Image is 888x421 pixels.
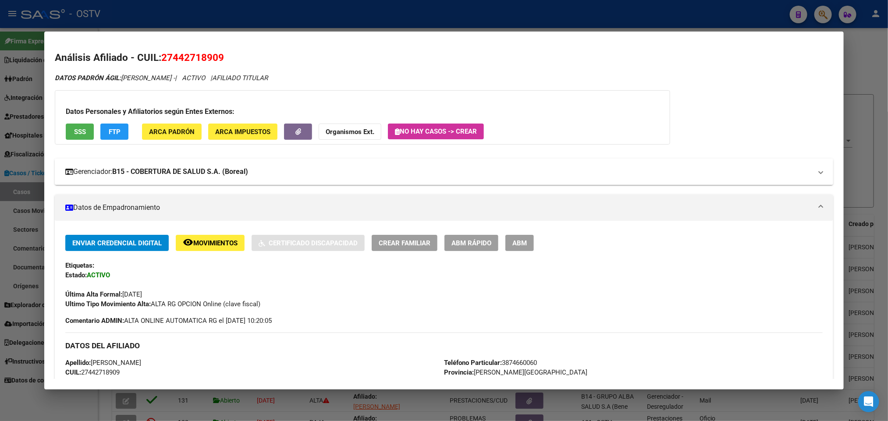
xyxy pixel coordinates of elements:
strong: CUIL: [65,368,81,376]
strong: Localidad: [444,378,474,386]
span: ABM Rápido [451,239,491,247]
mat-icon: remove_red_eye [183,237,193,248]
mat-panel-title: Datos de Empadronamiento [65,202,812,213]
strong: Documento: [65,378,100,386]
h3: Datos Personales y Afiliatorios según Entes Externos: [66,106,659,117]
button: No hay casos -> Crear [388,124,484,139]
button: Certificado Discapacidad [252,235,365,251]
mat-panel-title: Gerenciador: [65,166,812,177]
strong: DATOS PADRÓN ÁGIL: [55,74,121,82]
button: ABM [505,235,534,251]
span: ALTA ONLINE AUTOMATICA RG el [DATE] 10:20:05 [65,316,272,325]
mat-expansion-panel-header: Gerenciador:B15 - COBERTURA DE SALUD S.A. (Boreal) [55,159,833,185]
span: ABM [512,239,527,247]
span: ARCA Impuestos [215,128,270,136]
span: DU - DOCUMENTO UNICO 44271890 [65,378,206,386]
strong: B15 - COBERTURA DE SALUD S.A. (Boreal) [112,166,248,177]
button: Enviar Credencial Digital [65,235,169,251]
mat-expansion-panel-header: Datos de Empadronamiento [55,195,833,221]
span: ARCA Padrón [149,128,195,136]
strong: Comentario ADMIN: [65,317,124,325]
i: | ACTIVO | [55,74,268,82]
button: Crear Familiar [372,235,437,251]
button: FTP [100,124,128,140]
span: FTP [109,128,121,136]
div: Open Intercom Messenger [858,391,879,412]
strong: Etiquetas: [65,262,94,269]
span: No hay casos -> Crear [395,127,477,135]
strong: Organismos Ext. [326,128,374,136]
h2: Análisis Afiliado - CUIL: [55,50,833,65]
span: Crear Familiar [379,239,430,247]
strong: Apellido: [65,359,91,367]
span: ALTA RG OPCION Online (clave fiscal) [65,300,260,308]
strong: Teléfono Particular: [444,359,502,367]
span: AFILIADO TITULAR [212,74,268,82]
span: Certificado Discapacidad [269,239,358,247]
strong: Ultimo Tipo Movimiento Alta: [65,300,151,308]
button: SSS [66,124,94,140]
h3: DATOS DEL AFILIADO [65,341,822,350]
span: [DATE] [65,290,142,298]
button: ARCA Padrón [142,124,202,140]
button: Organismos Ext. [319,124,381,140]
span: Movimientos [193,239,238,247]
span: Enviar Credencial Digital [72,239,162,247]
span: [PERSON_NAME] [65,359,141,367]
button: Movimientos [176,235,245,251]
button: ABM Rápido [444,235,498,251]
strong: Última Alta Formal: [65,290,122,298]
span: [PERSON_NAME] - [55,74,175,82]
strong: ACTIVO [87,271,110,279]
span: [PERSON_NAME][GEOGRAPHIC_DATA] [444,368,587,376]
button: ARCA Impuestos [208,124,277,140]
span: SSS [74,128,86,136]
span: 27442718909 [65,368,120,376]
span: 3874660060 [444,359,537,367]
strong: Estado: [65,271,87,279]
span: [PERSON_NAME][GEOGRAPHIC_DATA] [444,378,587,386]
strong: Provincia: [444,368,474,376]
span: 27442718909 [161,52,224,63]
